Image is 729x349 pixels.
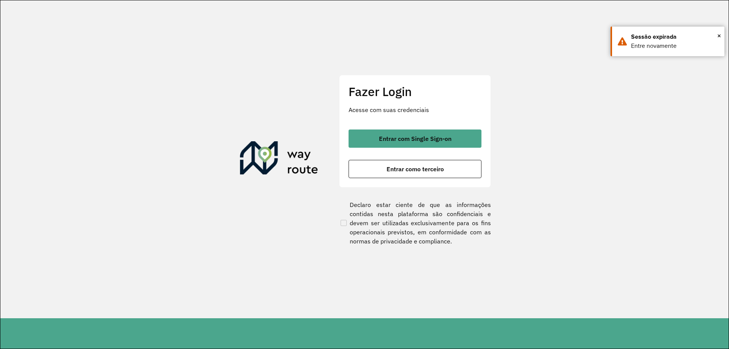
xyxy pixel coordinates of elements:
button: Close [717,30,721,41]
h2: Fazer Login [349,84,481,99]
span: Entrar com Single Sign-on [379,136,451,142]
button: button [349,160,481,178]
button: button [349,129,481,148]
label: Declaro estar ciente de que as informações contidas nesta plataforma são confidenciais e devem se... [339,200,491,246]
div: Sessão expirada [631,32,719,41]
span: Entrar como terceiro [387,166,444,172]
p: Acesse com suas credenciais [349,105,481,114]
div: Entre novamente [631,41,719,51]
img: Roteirizador AmbevTech [240,141,318,178]
span: × [717,30,721,41]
